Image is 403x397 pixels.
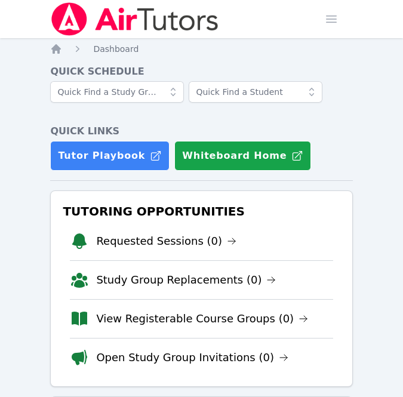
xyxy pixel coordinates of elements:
a: Requested Sessions (0) [96,233,236,250]
a: Tutor Playbook [50,141,170,171]
input: Quick Find a Student [189,81,322,103]
h4: Quick Schedule [50,64,352,79]
nav: Breadcrumb [50,43,352,55]
a: Dashboard [93,43,139,55]
button: Whiteboard Home [174,141,311,171]
a: Open Study Group Invitations (0) [96,349,288,366]
a: View Registerable Course Groups (0) [96,310,308,327]
h3: Tutoring Opportunities [60,201,342,222]
input: Quick Find a Study Group [50,81,184,103]
img: Air Tutors [50,2,219,36]
a: Study Group Replacements (0) [96,272,276,288]
span: Dashboard [93,44,139,54]
h4: Quick Links [50,124,352,139]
